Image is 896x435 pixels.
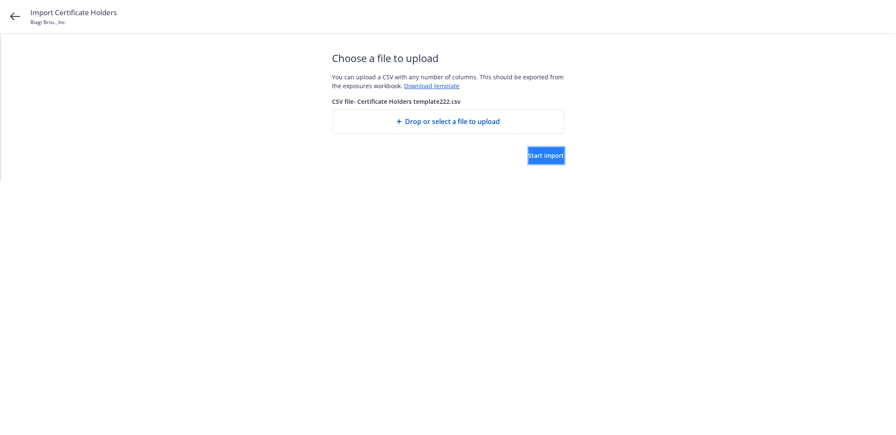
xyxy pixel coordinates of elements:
span: Biagi Bros., Inc. [30,19,66,26]
span: Drop or select a file to upload [405,116,500,127]
span: Start import [529,151,564,159]
span: CSV file - Certificate Holders template222.csv [332,97,564,106]
button: Start import [529,147,564,164]
a: Download template [405,82,460,90]
span: Choose a file to upload [332,51,564,66]
span: Import Certificate Holders [30,7,117,18]
div: You can upload a CSV with any number of columns. This should be exported from the exposures workb... [332,73,564,90]
div: Drop or select a file to upload [332,109,564,134]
